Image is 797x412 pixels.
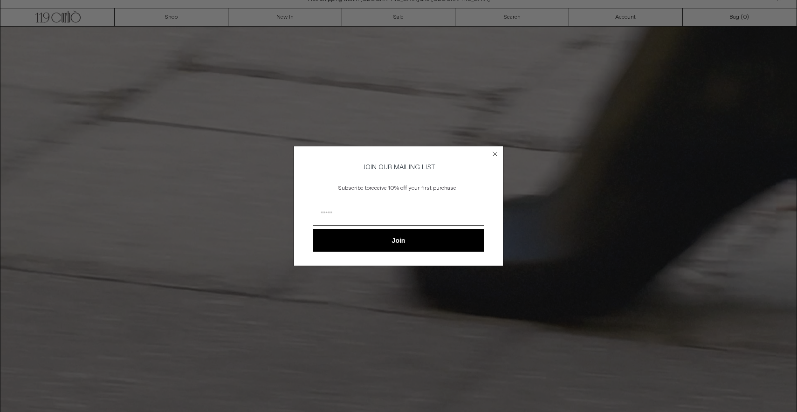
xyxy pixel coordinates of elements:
span: receive 10% off your first purchase [370,185,456,192]
span: Subscribe to [338,185,370,192]
button: Join [313,229,484,252]
input: Email [313,203,484,226]
button: Close dialog [490,149,500,158]
span: JOIN OUR MAILING LIST [362,163,435,172]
